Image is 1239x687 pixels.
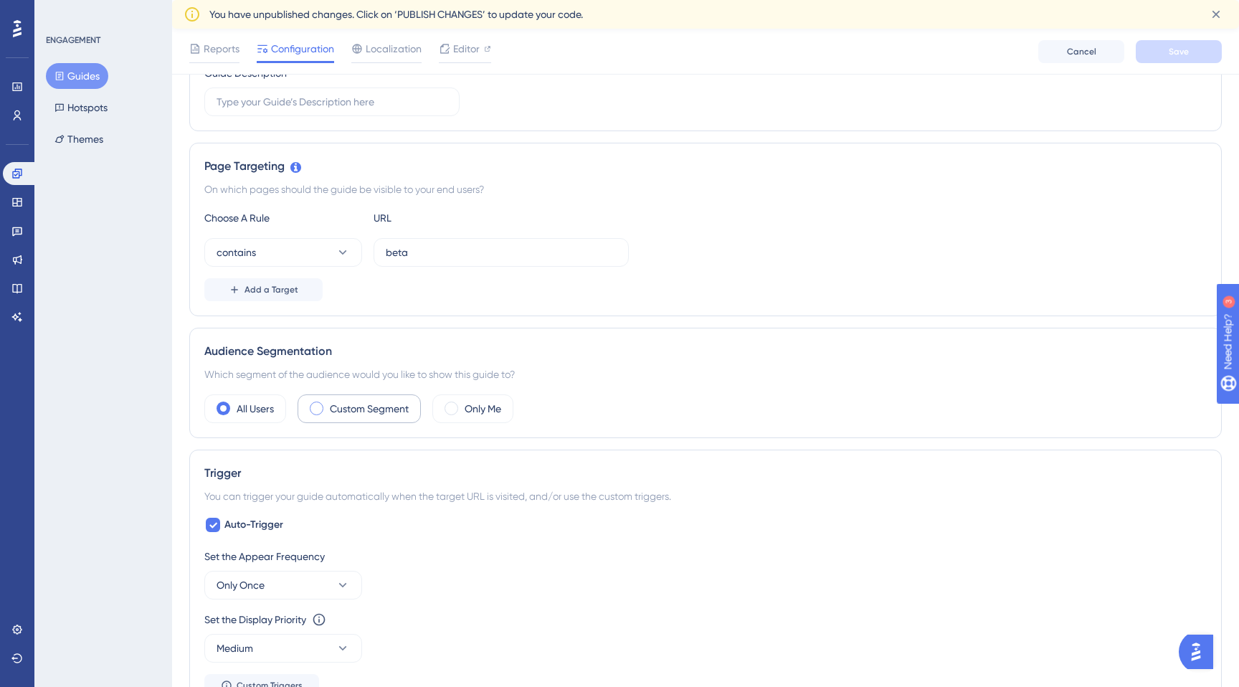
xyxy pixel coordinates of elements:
[204,366,1207,383] div: Which segment of the audience would you like to show this guide to?
[46,95,116,120] button: Hotspots
[374,209,531,227] div: URL
[204,209,362,227] div: Choose A Rule
[1038,40,1124,63] button: Cancel
[465,400,501,417] label: Only Me
[46,126,112,152] button: Themes
[1179,630,1222,673] iframe: UserGuiding AI Assistant Launcher
[204,278,323,301] button: Add a Target
[217,94,447,110] input: Type your Guide’s Description here
[204,548,1207,565] div: Set the Appear Frequency
[217,244,256,261] span: contains
[209,6,583,23] span: You have unpublished changes. Click on ‘PUBLISH CHANGES’ to update your code.
[1136,40,1222,63] button: Save
[386,245,617,260] input: yourwebsite.com/path
[237,400,274,417] label: All Users
[271,40,334,57] span: Configuration
[204,181,1207,198] div: On which pages should the guide be visible to your end users?
[330,400,409,417] label: Custom Segment
[204,571,362,600] button: Only Once
[204,634,362,663] button: Medium
[46,63,108,89] button: Guides
[34,4,90,21] span: Need Help?
[204,611,306,628] div: Set the Display Priority
[1169,46,1189,57] span: Save
[366,40,422,57] span: Localization
[46,34,100,46] div: ENGAGEMENT
[217,640,253,657] span: Medium
[453,40,480,57] span: Editor
[245,284,298,295] span: Add a Target
[100,7,104,19] div: 3
[217,577,265,594] span: Only Once
[204,40,239,57] span: Reports
[1067,46,1096,57] span: Cancel
[204,488,1207,505] div: You can trigger your guide automatically when the target URL is visited, and/or use the custom tr...
[204,158,1207,175] div: Page Targeting
[204,465,1207,482] div: Trigger
[204,238,362,267] button: contains
[204,343,1207,360] div: Audience Segmentation
[224,516,283,534] span: Auto-Trigger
